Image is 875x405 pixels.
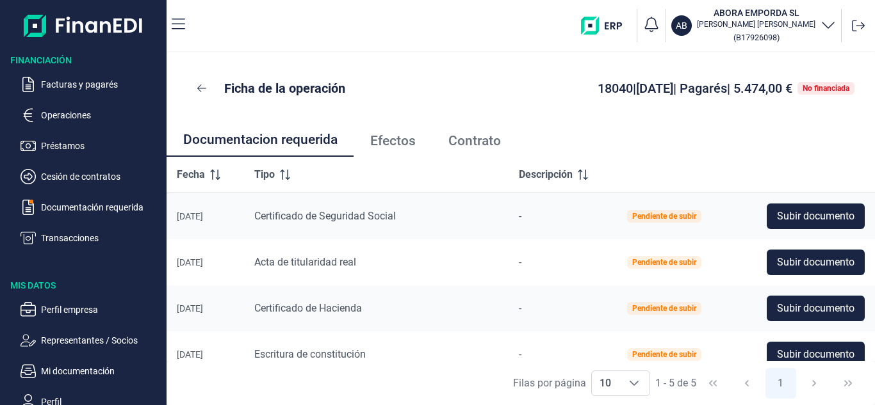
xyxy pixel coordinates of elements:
p: Perfil empresa [41,302,161,317]
p: Facturas y pagarés [41,77,161,92]
p: Documentación requerida [41,200,161,215]
span: Certificado de Hacienda [254,302,362,314]
div: Choose [619,371,650,395]
span: 18040 | [DATE] | Pagarés | 5.474,00 € [598,81,792,96]
p: Operaciones [41,107,161,123]
div: [DATE] [177,349,234,360]
button: Subir documento [767,342,865,367]
p: Representantes / Socios [41,333,161,348]
h3: ABORA EMPORDA SL [697,6,815,19]
button: Next Page [799,368,830,399]
div: Filas por página [513,376,586,391]
small: Copiar cif [733,33,780,42]
div: Pendiente de subir [632,212,696,220]
button: Last Page [833,368,863,399]
button: ABABORA EMPORDA SL[PERSON_NAME] [PERSON_NAME](B17926098) [671,6,836,45]
button: Subir documento [767,250,865,275]
span: Escritura de constitución [254,348,366,360]
a: Efectos [354,124,432,158]
img: erp [581,17,632,35]
span: Tipo [254,167,275,182]
div: No financiada [803,84,849,92]
button: Documentación requerida [20,200,161,215]
button: Subir documento [767,203,865,229]
span: - [519,302,521,314]
span: 10 [592,371,619,395]
span: - [519,210,521,222]
button: Representantes / Socios [20,333,161,348]
span: Descripción [519,167,573,182]
button: First Page [698,368,728,399]
div: Pendiente de subir [632,258,696,266]
span: Certificado de Seguridad Social [254,210,396,222]
p: Ficha de la operación [224,79,345,97]
span: Subir documento [777,301,855,316]
div: Pendiente de subir [632,305,696,312]
button: Préstamos [20,138,161,154]
div: [DATE] [177,257,234,267]
p: Préstamos [41,138,161,154]
span: Subir documento [777,255,855,270]
span: Fecha [177,167,205,182]
p: Cesión de contratos [41,169,161,184]
button: Facturas y pagarés [20,77,161,92]
span: Documentacion requerida [183,133,338,147]
div: Pendiente de subir [632,351,696,358]
button: Mi documentación [20,363,161,379]
button: Operaciones [20,107,161,123]
p: [PERSON_NAME] [PERSON_NAME] [697,19,815,29]
button: Cesión de contratos [20,169,161,184]
span: Acta de titularidad real [254,256,356,268]
span: Efectos [370,134,416,148]
a: Contrato [432,124,517,158]
button: Page 1 [765,368,796,399]
button: Subir documento [767,296,865,321]
p: Mi documentación [41,363,161,379]
div: [DATE] [177,303,234,314]
span: 1 - 5 de 5 [655,378,696,388]
div: [DATE] [177,211,234,221]
button: Previous Page [732,368,762,399]
p: AB [676,19,687,32]
button: Transacciones [20,230,161,246]
a: Documentacion requerida [167,124,354,158]
button: Perfil empresa [20,302,161,317]
span: Contrato [448,134,501,148]
span: - [519,348,521,360]
p: Transacciones [41,230,161,246]
img: Logo de aplicación [24,10,143,41]
span: Subir documento [777,347,855,362]
span: - [519,256,521,268]
span: Subir documento [777,209,855,224]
